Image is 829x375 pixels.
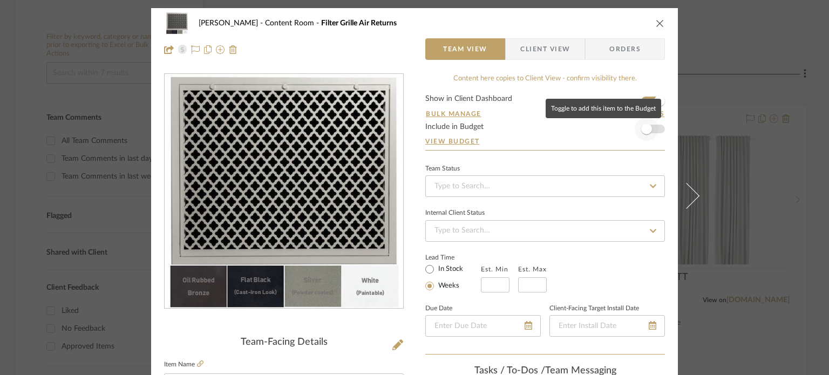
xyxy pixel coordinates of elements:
[168,74,399,309] img: 22863349-7f4c-4df7-adbf-5bce63c580e0_436x436.jpg
[165,74,403,309] div: 0
[425,306,452,311] label: Due Date
[425,253,481,262] label: Lead Time
[229,45,237,54] img: Remove from project
[520,38,570,60] span: Client View
[443,38,487,60] span: Team View
[436,264,463,274] label: In Stock
[549,306,639,311] label: Client-Facing Target Install Date
[576,109,665,119] button: Dashboard Settings
[425,109,482,119] button: Bulk Manage
[265,19,321,27] span: Content Room
[164,337,404,349] div: Team-Facing Details
[425,220,665,242] input: Type to Search…
[199,19,265,27] span: [PERSON_NAME]
[425,137,665,146] a: View Budget
[164,12,190,34] img: 22863349-7f4c-4df7-adbf-5bce63c580e0_48x40.jpg
[436,281,459,291] label: Weeks
[425,175,665,197] input: Type to Search…
[425,210,485,216] div: Internal Client Status
[425,315,541,337] input: Enter Due Date
[425,73,665,84] div: Content here copies to Client View - confirm visibility there.
[425,262,481,292] mat-radio-group: Select item type
[164,360,203,369] label: Item Name
[549,315,665,337] input: Enter Install Date
[597,38,653,60] span: Orders
[518,265,547,273] label: Est. Max
[655,18,665,28] button: close
[321,19,397,27] span: Filter Grille Air Returns
[425,166,460,172] div: Team Status
[481,265,508,273] label: Est. Min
